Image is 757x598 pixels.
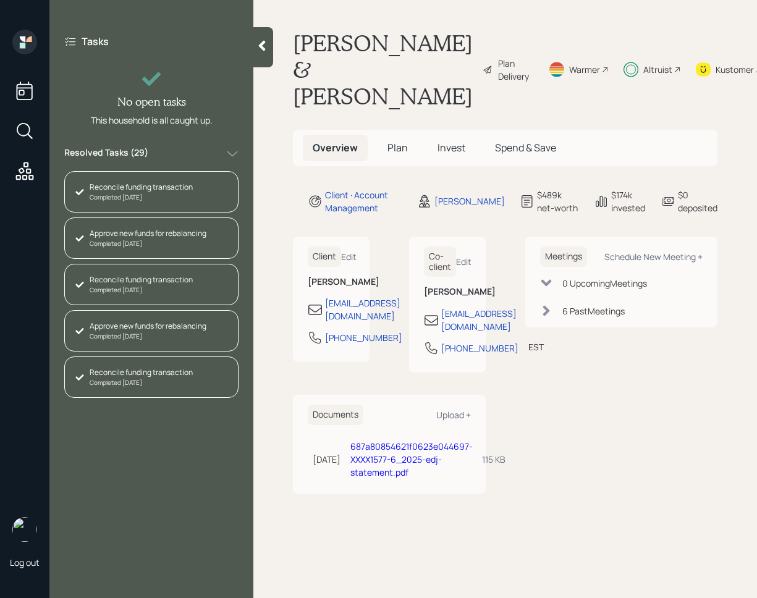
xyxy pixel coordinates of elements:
div: [EMAIL_ADDRESS][DOMAIN_NAME] [325,297,400,322]
div: $0 deposited [678,188,717,214]
div: Kustomer [716,63,754,76]
div: Client · Account Management [325,188,402,214]
div: Warmer [569,63,600,76]
label: Tasks [82,35,109,48]
div: Altruist [643,63,672,76]
div: Edit [341,251,357,263]
div: Reconcile funding transaction [90,182,193,193]
h6: Client [308,246,341,267]
div: [PHONE_NUMBER] [441,342,518,355]
h6: [PERSON_NAME] [308,277,355,287]
label: Resolved Tasks ( 29 ) [64,146,148,161]
span: Overview [313,141,358,154]
h6: Co-client [424,246,456,277]
span: Invest [438,141,465,154]
div: Completed [DATE] [90,193,193,202]
div: Edit [456,256,472,267]
div: Reconcile funding transaction [90,274,193,285]
div: $174k invested [611,188,646,214]
h6: Meetings [540,246,587,267]
h1: [PERSON_NAME] & [PERSON_NAME] [293,30,473,110]
div: Completed [DATE] [90,285,193,295]
a: 687a80854621f0623e044697-XXXX1577-6_2025-edj-statement.pdf [350,440,473,478]
div: 115 KB [482,453,505,466]
div: Upload + [436,409,471,421]
div: Approve new funds for rebalancing [90,321,206,332]
div: Completed [DATE] [90,332,206,341]
span: Spend & Save [495,141,556,154]
h6: [PERSON_NAME] [424,287,471,297]
div: [EMAIL_ADDRESS][DOMAIN_NAME] [441,307,517,333]
div: Approve new funds for rebalancing [90,228,206,239]
div: [DATE] [313,453,340,466]
div: Schedule New Meeting + [604,251,703,263]
img: retirable_logo.png [12,517,37,542]
div: Completed [DATE] [90,239,206,248]
div: [PHONE_NUMBER] [325,331,402,344]
div: 6 Past Meeting s [562,305,625,318]
h4: No open tasks [117,95,186,109]
h6: Documents [308,405,363,425]
div: 0 Upcoming Meeting s [562,277,647,290]
div: [PERSON_NAME] [434,195,505,208]
div: Reconcile funding transaction [90,367,193,378]
div: This household is all caught up. [91,114,213,127]
div: Completed [DATE] [90,378,193,387]
span: Plan [387,141,408,154]
div: $489k net-worth [537,188,579,214]
div: Log out [10,557,40,568]
div: Plan Delivery [498,57,533,83]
